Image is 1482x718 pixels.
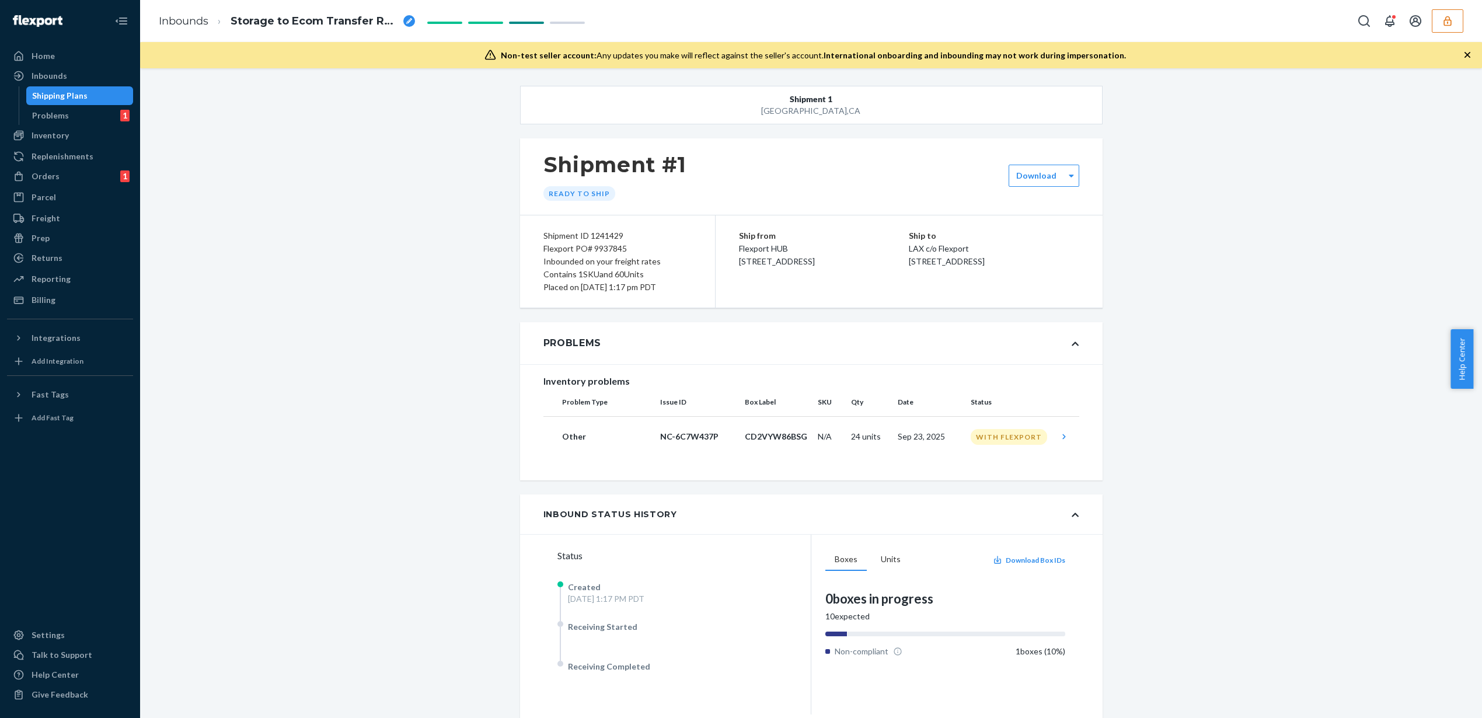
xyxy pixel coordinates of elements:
div: Freight [32,212,60,224]
p: Ship to [909,229,1079,242]
button: Open Search Box [1352,9,1376,33]
th: Date [893,388,966,416]
div: Reporting [32,273,71,285]
button: Open account menu [1404,9,1427,33]
div: Help Center [32,669,79,681]
iframe: Opens a widget where you can chat to one of our agents [1406,683,1470,712]
div: 0 boxes in progress [825,590,1065,608]
span: Receiving Completed [568,661,650,671]
div: Fast Tags [32,389,69,400]
p: NC-6C7W437P [660,431,735,442]
a: Billing [7,291,133,309]
a: Inbounds [7,67,133,85]
th: Qty [846,388,893,416]
span: Storage to Ecom Transfer RPS8CDNUPLUCC [231,14,399,29]
button: Talk to Support [7,646,133,664]
div: Inventory problems [543,374,1079,388]
td: N/A [813,416,846,457]
button: Integrations [7,329,133,347]
div: Billing [32,294,55,306]
div: Any updates you make will reflect against the seller's account. [501,50,1126,61]
div: Orders [32,170,60,182]
div: Add Integration [32,356,83,366]
td: Sep 23, 2025 [893,416,966,457]
div: Ready to ship [543,186,615,201]
h1: Shipment #1 [543,152,687,177]
div: Non-compliant [825,646,902,657]
div: Flexport PO# 9937845 [543,242,692,255]
a: Replenishments [7,147,133,166]
button: Boxes [825,549,867,571]
th: Box Label [740,388,813,416]
th: Issue ID [655,388,740,416]
div: 1 [120,170,130,182]
div: Settings [32,629,65,641]
p: Other [562,431,651,442]
a: Inventory [7,126,133,145]
span: Flexport HUB [STREET_ADDRESS] [739,243,815,266]
div: [DATE] 1:17 PM PDT [568,593,644,605]
img: Flexport logo [13,15,62,27]
a: Settings [7,626,133,644]
div: Integrations [32,332,81,344]
div: Status [557,549,811,563]
label: Download [1016,170,1056,182]
button: Help Center [1450,329,1473,389]
a: Prep [7,229,133,248]
div: 1 [120,110,130,121]
span: Shipment 1 [790,93,832,105]
div: Contains 1 SKU and 60 Units [543,268,692,281]
a: Add Fast Tag [7,409,133,427]
th: Problem Type [543,388,656,416]
div: Talk to Support [32,649,92,661]
a: Shipping Plans [26,86,134,105]
span: Receiving Started [568,622,637,632]
div: With Flexport [971,429,1047,445]
div: Returns [32,252,62,264]
a: Add Integration [7,352,133,371]
ol: breadcrumbs [149,4,424,39]
div: Prep [32,232,50,244]
th: SKU [813,388,846,416]
div: Inbound Status History [543,508,677,520]
button: Units [871,549,910,571]
div: 10 expected [825,611,1065,622]
div: Inbounds [32,70,67,82]
th: Status [966,388,1054,416]
p: LAX c/o Flexport [909,242,1079,255]
button: Download Box IDs [993,555,1065,565]
a: Help Center [7,665,133,684]
a: Freight [7,209,133,228]
div: Inbounded on your freight rates [543,255,692,268]
div: Add Fast Tag [32,413,74,423]
button: Shipment 1[GEOGRAPHIC_DATA],CA [520,86,1103,124]
div: Give Feedback [32,689,88,700]
span: [STREET_ADDRESS] [909,256,985,266]
span: International onboarding and inbounding may not work during impersonation. [824,50,1126,60]
div: Home [32,50,55,62]
button: Open notifications [1378,9,1401,33]
div: Parcel [32,191,56,203]
button: Give Feedback [7,685,133,704]
a: Home [7,47,133,65]
p: Ship from [739,229,909,242]
td: 24 units [846,416,893,457]
a: Parcel [7,188,133,207]
button: Fast Tags [7,385,133,404]
a: Problems1 [26,106,134,125]
span: Created [568,582,601,592]
div: Shipment ID 1241429 [543,229,692,242]
a: Reporting [7,270,133,288]
a: Inbounds [159,15,208,27]
div: Placed on [DATE] 1:17 pm PDT [543,281,692,294]
button: Close Navigation [110,9,133,33]
div: [GEOGRAPHIC_DATA] , CA [578,105,1044,117]
div: 1 boxes ( 10 %) [1016,646,1065,657]
div: Problems [543,336,602,350]
div: Replenishments [32,151,93,162]
div: Problems [32,110,69,121]
a: Returns [7,249,133,267]
div: Shipping Plans [32,90,88,102]
a: Orders1 [7,167,133,186]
